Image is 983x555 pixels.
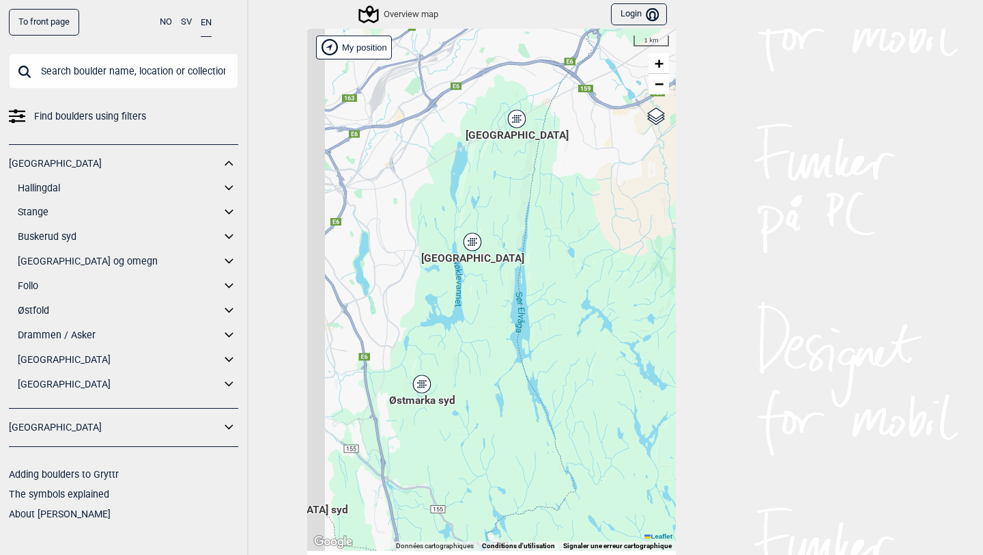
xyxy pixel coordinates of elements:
a: Adding boulders to Gryttr [9,469,119,480]
a: Stange [18,202,220,222]
a: Ouvrir cette zone dans Google Maps (dans une nouvelle fenêtre) [311,533,356,551]
img: Google [311,533,356,551]
a: Hallingdal [18,178,220,198]
div: [GEOGRAPHIC_DATA] [513,115,521,123]
a: Follo [18,276,220,296]
div: Overview map [360,6,438,23]
a: Buskerud syd [18,227,220,247]
button: Données cartographiques [396,541,474,551]
a: [GEOGRAPHIC_DATA] [9,418,220,437]
a: [GEOGRAPHIC_DATA] [9,154,220,174]
span: + [655,55,664,72]
a: About [PERSON_NAME] [9,509,111,519]
a: Leaflet [644,532,672,540]
a: To front page [9,9,79,36]
a: [GEOGRAPHIC_DATA] [18,375,220,394]
a: Conditions d'utilisation (s'ouvre dans un nouvel onglet) [482,542,555,550]
button: NO [160,9,172,36]
a: Find boulders using filters [9,107,238,126]
a: Layers [643,101,669,131]
a: Østfold [18,301,220,321]
span: − [655,75,664,92]
a: Zoom in [649,53,669,74]
a: The symbols explained [9,489,109,500]
a: Zoom out [649,74,669,94]
a: Drammen / Asker [18,325,220,345]
div: 1 km [633,36,669,46]
button: Login [611,3,667,26]
div: Østmarka syd [418,380,426,388]
button: EN [201,9,212,37]
a: [GEOGRAPHIC_DATA] og omegn [18,252,220,271]
a: Signaler une erreur cartographique [563,542,672,550]
button: SV [181,9,192,36]
span: Find boulders using filters [34,107,146,126]
input: Search boulder name, location or collection [9,53,238,89]
div: Show my position [316,36,392,59]
a: [GEOGRAPHIC_DATA] [18,350,220,370]
div: [GEOGRAPHIC_DATA] [468,238,476,246]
